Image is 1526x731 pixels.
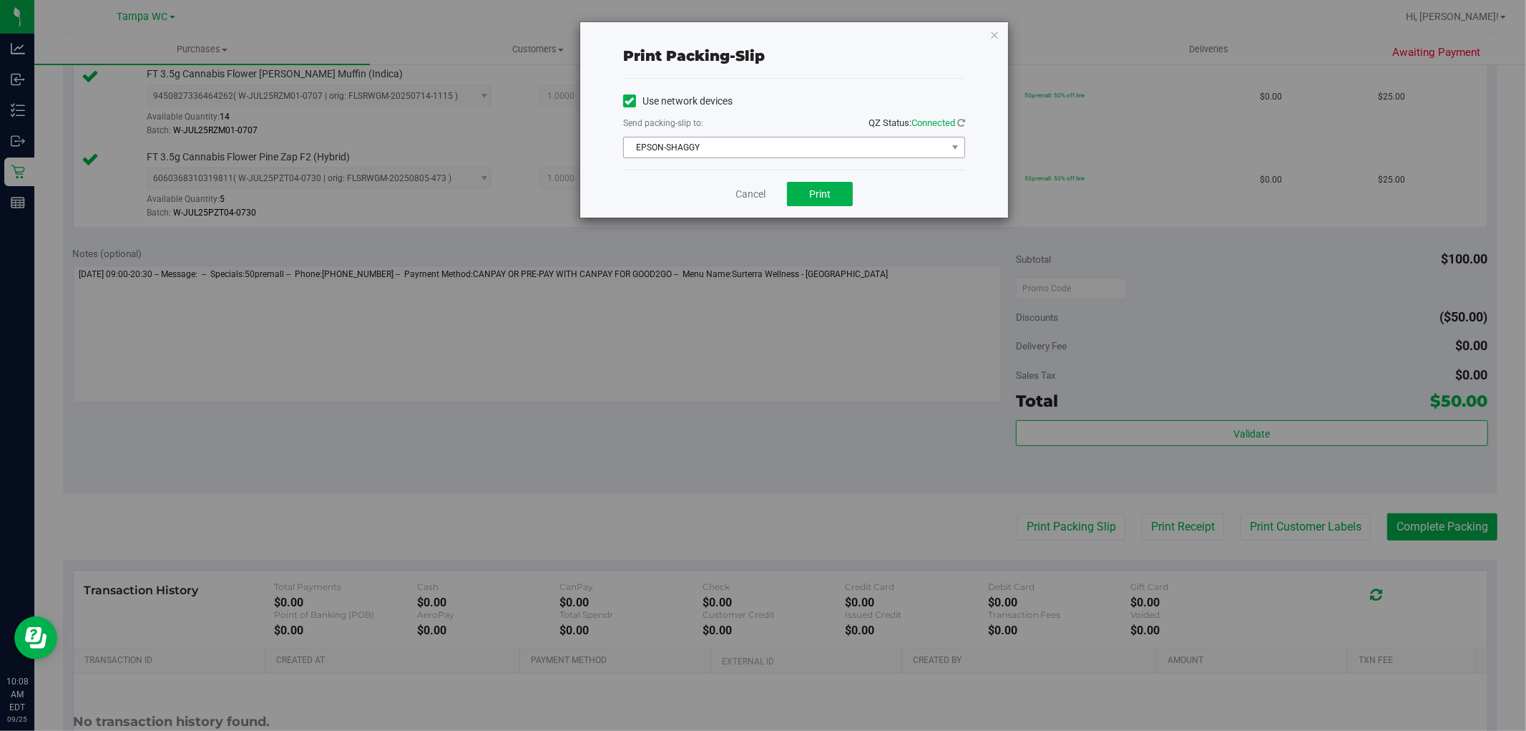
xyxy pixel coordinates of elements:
button: Print [787,182,853,206]
label: Send packing-slip to: [623,117,703,130]
iframe: Resource center [14,616,57,659]
span: select [947,137,964,158]
span: Print packing-slip [623,47,765,64]
span: QZ Status: [869,117,965,128]
a: Cancel [735,187,766,202]
span: Print [809,188,831,200]
span: Connected [911,117,955,128]
span: EPSON-SHAGGY [624,137,947,158]
label: Use network devices [623,94,733,109]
